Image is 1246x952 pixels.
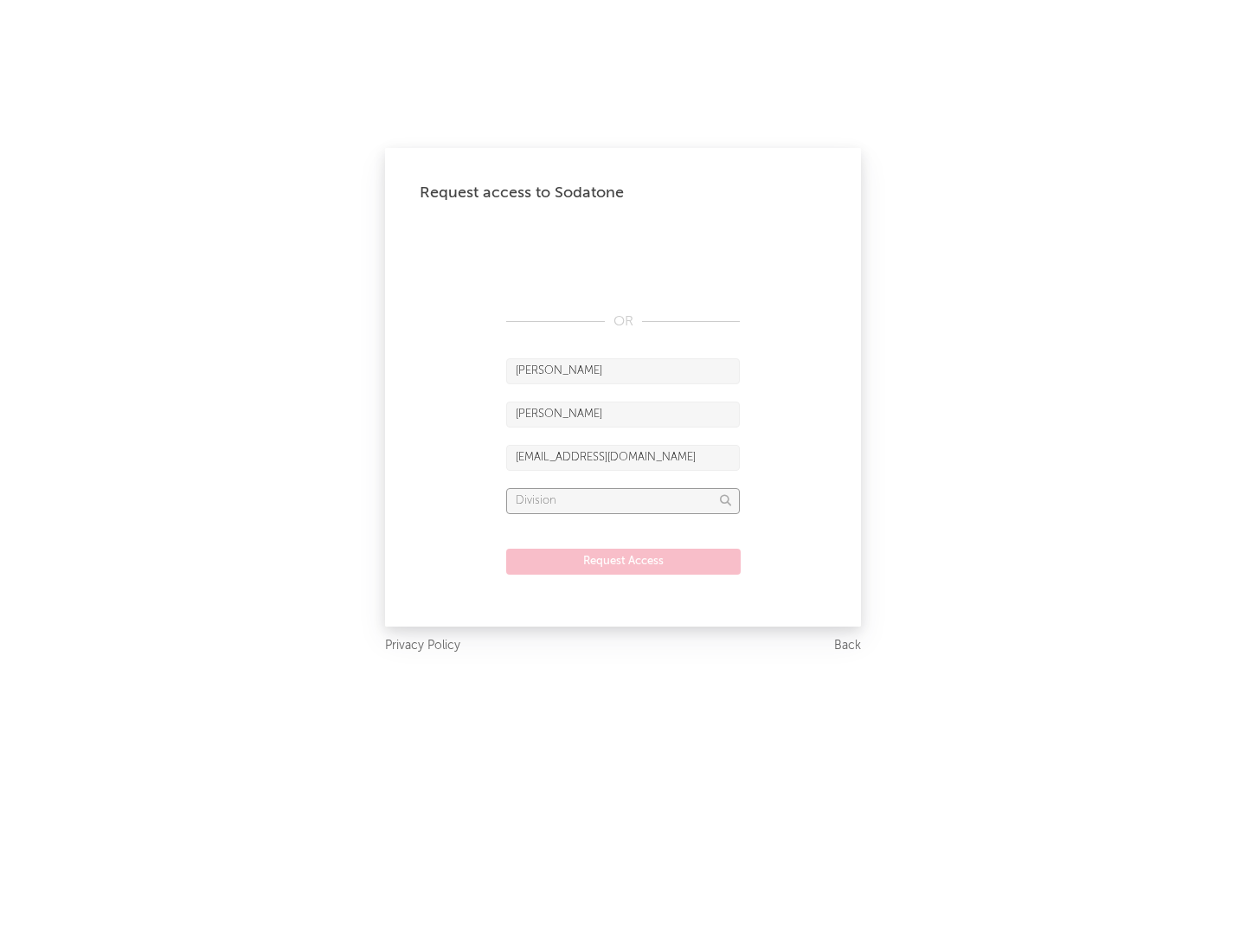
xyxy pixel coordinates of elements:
input: Division [506,488,740,514]
input: Email [506,445,740,471]
a: Privacy Policy [385,635,460,657]
button: Request Access [506,549,741,575]
a: Back [834,635,861,657]
div: Request access to Sodatone [420,183,826,203]
input: First Name [506,358,740,384]
div: OR [506,312,740,332]
input: Last Name [506,402,740,428]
